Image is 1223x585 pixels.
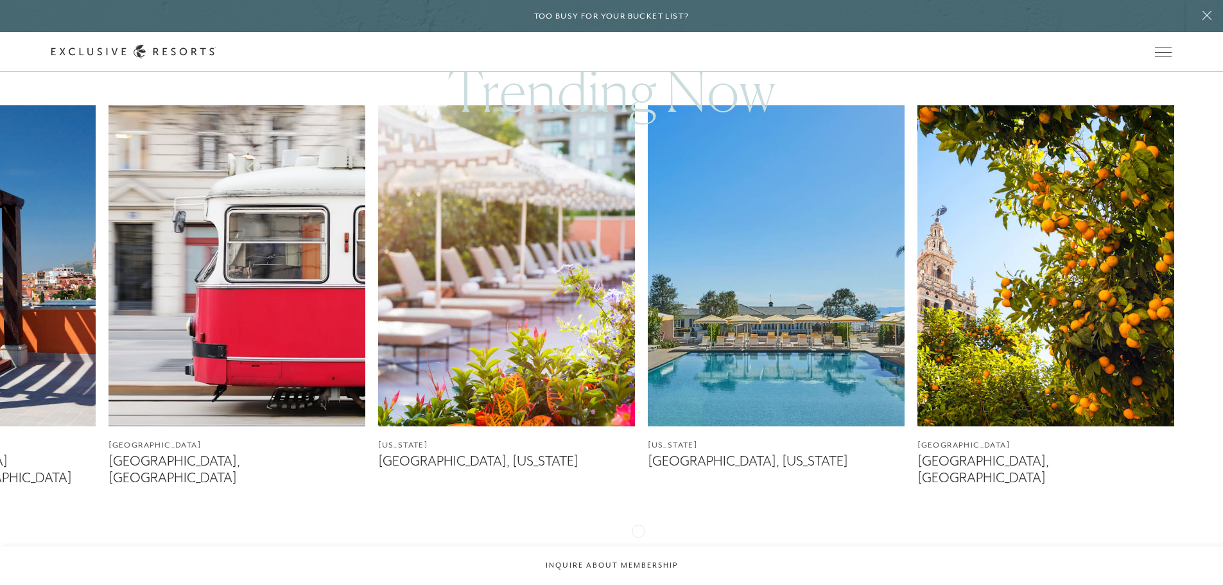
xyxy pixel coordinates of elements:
[378,105,635,470] a: [US_STATE][GEOGRAPHIC_DATA], [US_STATE]
[917,439,1174,451] figcaption: [GEOGRAPHIC_DATA]
[108,105,365,486] a: [GEOGRAPHIC_DATA][GEOGRAPHIC_DATA], [GEOGRAPHIC_DATA]
[1210,572,1223,585] iframe: Qualified Messenger
[108,439,365,451] figcaption: [GEOGRAPHIC_DATA]
[917,105,1174,486] a: [GEOGRAPHIC_DATA][GEOGRAPHIC_DATA], [GEOGRAPHIC_DATA]
[1155,48,1172,57] button: Open navigation
[378,453,635,469] figcaption: [GEOGRAPHIC_DATA], [US_STATE]
[378,439,635,451] figcaption: [US_STATE]
[534,10,690,22] h6: Too busy for your bucket list?
[648,453,905,469] figcaption: [GEOGRAPHIC_DATA], [US_STATE]
[108,453,365,485] figcaption: [GEOGRAPHIC_DATA], [GEOGRAPHIC_DATA]
[648,105,905,470] a: [US_STATE][GEOGRAPHIC_DATA], [US_STATE]
[648,439,905,451] figcaption: [US_STATE]
[917,453,1174,485] figcaption: [GEOGRAPHIC_DATA], [GEOGRAPHIC_DATA]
